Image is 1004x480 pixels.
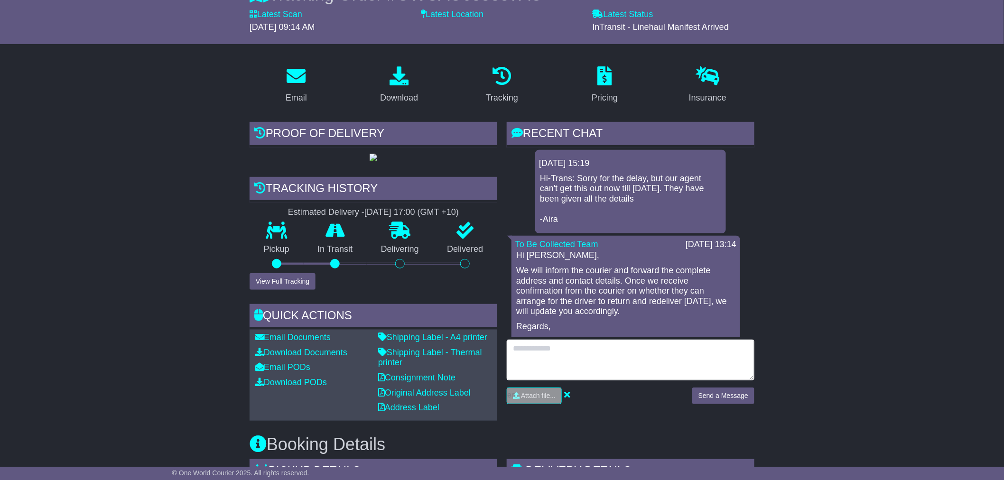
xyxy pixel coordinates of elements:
p: Hi [PERSON_NAME], [516,250,735,261]
a: Tracking [480,63,524,108]
button: View Full Tracking [250,273,316,290]
a: Email PODs [255,362,310,372]
p: Delivering [367,244,433,255]
p: Hi-Trans: Sorry for the delay, but our agent can't get this out now till [DATE]. They have been g... [540,174,721,225]
a: Download [374,63,424,108]
a: Download Documents [255,348,347,357]
button: Send a Message [692,388,754,404]
div: Download [380,92,418,104]
p: Jewel [516,336,735,347]
div: [DATE] 15:19 [539,158,722,169]
p: Delivered [433,244,498,255]
label: Latest Scan [250,9,302,20]
p: Pickup [250,244,304,255]
p: In Transit [304,244,367,255]
div: RECENT CHAT [507,122,754,148]
div: Quick Actions [250,304,497,330]
label: Latest Location [421,9,483,20]
a: Shipping Label - A4 printer [378,332,487,342]
label: Latest Status [593,9,653,20]
p: Regards, [516,322,735,332]
a: Address Label [378,403,439,412]
a: Consignment Note [378,373,456,382]
div: Tracking history [250,177,497,203]
a: Insurance [683,63,733,108]
div: Proof of Delivery [250,122,497,148]
a: To Be Collected Team [515,240,598,249]
span: InTransit - Linehaul Manifest Arrived [593,22,729,32]
img: GetPodImage [370,154,377,161]
a: Shipping Label - Thermal printer [378,348,482,368]
span: © One World Courier 2025. All rights reserved. [172,469,309,477]
p: We will inform the courier and forward the complete address and contact details. Once we receive ... [516,266,735,317]
div: Insurance [689,92,726,104]
div: Email [286,92,307,104]
div: [DATE] 13:14 [686,240,736,250]
a: Email [279,63,313,108]
a: Original Address Label [378,388,471,397]
a: Pricing [586,63,624,108]
a: Download PODs [255,378,327,387]
span: [DATE] 09:14 AM [250,22,315,32]
div: Pricing [592,92,618,104]
h3: Booking Details [250,435,754,454]
div: [DATE] 17:00 (GMT +10) [364,207,459,218]
div: Estimated Delivery - [250,207,497,218]
div: Tracking [486,92,518,104]
a: Email Documents [255,332,331,342]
